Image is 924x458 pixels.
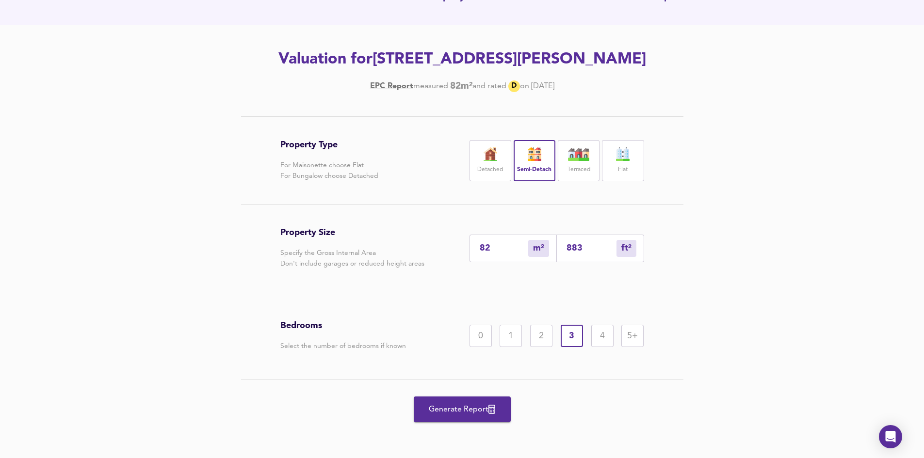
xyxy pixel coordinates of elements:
[618,164,628,176] label: Flat
[616,240,636,257] div: m²
[517,164,551,176] label: Semi-Detach
[500,325,522,347] div: 1
[558,140,600,181] div: Terraced
[470,325,492,347] div: 0
[280,140,378,150] h3: Property Type
[530,325,552,347] div: 2
[520,81,529,92] div: on
[423,403,501,416] span: Generate Report
[370,81,413,92] a: EPC Report
[567,164,590,176] label: Terraced
[591,325,614,347] div: 4
[450,81,472,92] b: 82 m²
[280,320,406,331] h3: Bedrooms
[188,49,737,70] h2: Valuation for [STREET_ADDRESS][PERSON_NAME]
[472,81,506,92] div: and rated
[514,140,555,181] div: Semi-Detach
[621,325,644,347] div: 5+
[280,227,424,238] h3: Property Size
[611,147,635,161] img: flat-icon
[280,248,424,269] p: Specify the Gross Internal Area Don't include garages or reduced height areas
[522,147,547,161] img: house-icon
[414,396,511,422] button: Generate Report
[480,243,528,253] input: Enter sqm
[528,240,549,257] div: m²
[567,243,616,253] input: Sqft
[280,160,378,181] p: For Maisonette choose Flat For Bungalow choose Detached
[567,147,591,161] img: house-icon
[280,341,406,351] p: Select the number of bedrooms if known
[478,147,503,161] img: house-icon
[879,425,902,448] div: Open Intercom Messenger
[370,80,554,92] div: [DATE]
[561,325,583,347] div: 3
[602,140,644,181] div: Flat
[470,140,511,181] div: Detached
[413,81,448,92] div: measured
[508,80,520,92] div: D
[477,164,503,176] label: Detached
